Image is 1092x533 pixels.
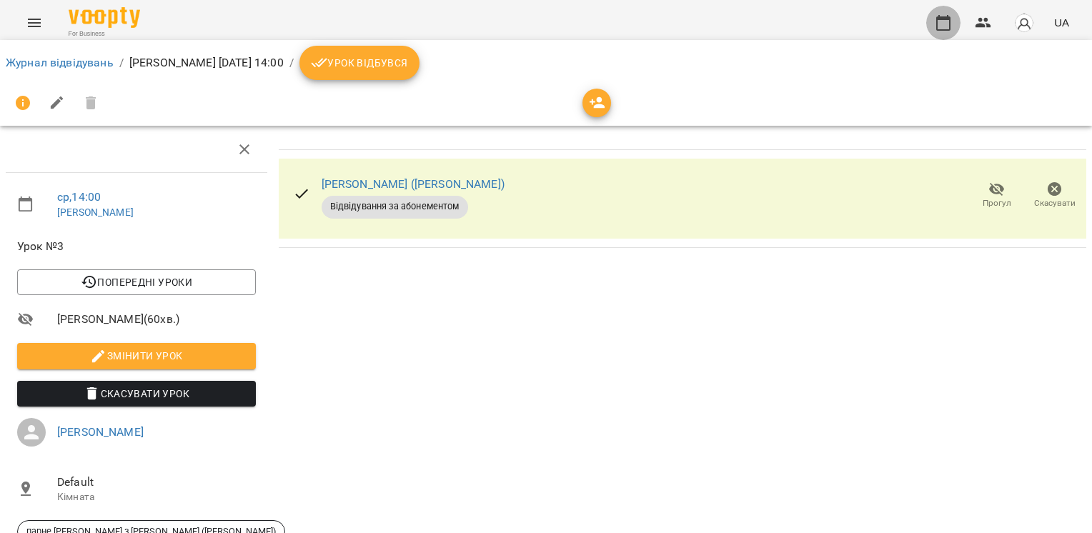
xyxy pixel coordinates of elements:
[289,54,294,71] li: /
[1048,9,1075,36] button: UA
[1026,176,1083,216] button: Скасувати
[119,54,124,71] li: /
[57,311,256,328] span: [PERSON_NAME] ( 60 хв. )
[1014,13,1034,33] img: avatar_s.png
[322,177,505,191] a: [PERSON_NAME] ([PERSON_NAME])
[322,200,468,213] span: Відвідування за абонементом
[69,29,140,39] span: For Business
[17,6,51,40] button: Menu
[1054,15,1069,30] span: UA
[311,54,408,71] span: Урок відбувся
[17,381,256,407] button: Скасувати Урок
[57,190,101,204] a: ср , 14:00
[129,54,284,71] p: [PERSON_NAME] [DATE] 14:00
[57,425,144,439] a: [PERSON_NAME]
[57,474,256,491] span: Default
[968,176,1026,216] button: Прогул
[69,7,140,28] img: Voopty Logo
[17,269,256,295] button: Попередні уроки
[983,197,1011,209] span: Прогул
[1034,197,1076,209] span: Скасувати
[6,56,114,69] a: Журнал відвідувань
[6,46,1086,80] nav: breadcrumb
[17,238,256,255] span: Урок №3
[299,46,420,80] button: Урок відбувся
[17,343,256,369] button: Змінити урок
[29,274,244,291] span: Попередні уроки
[29,385,244,402] span: Скасувати Урок
[57,490,256,504] p: Кімната
[57,206,134,218] a: [PERSON_NAME]
[29,347,244,364] span: Змінити урок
